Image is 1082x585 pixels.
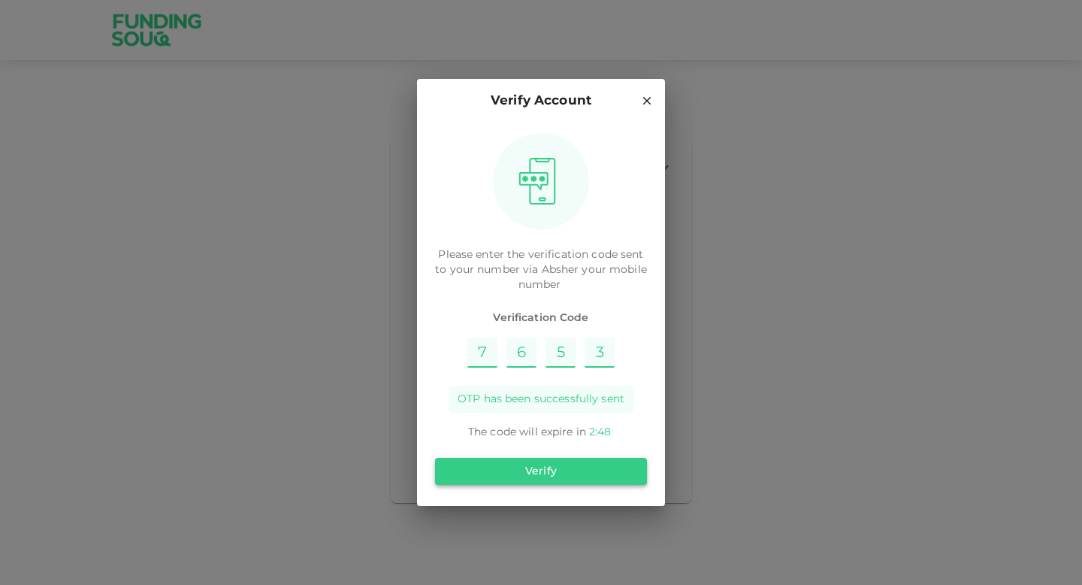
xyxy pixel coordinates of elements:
span: The code will expire in [468,427,586,438]
input: Please enter OTP character 3 [546,338,576,368]
button: Verify [435,458,647,485]
input: Please enter OTP character 4 [585,338,615,368]
input: Please enter OTP character 2 [506,338,536,368]
span: 2 : 48 [589,427,611,438]
p: Please enter the verification code sent to your number via Absher [435,247,647,292]
span: Verification Code [435,311,647,326]
span: OTP has been successfully sent [458,392,624,407]
p: Verify Account [491,91,591,111]
img: otpImage [513,157,561,205]
span: your mobile number [518,265,647,290]
input: Please enter OTP character 1 [467,338,497,368]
